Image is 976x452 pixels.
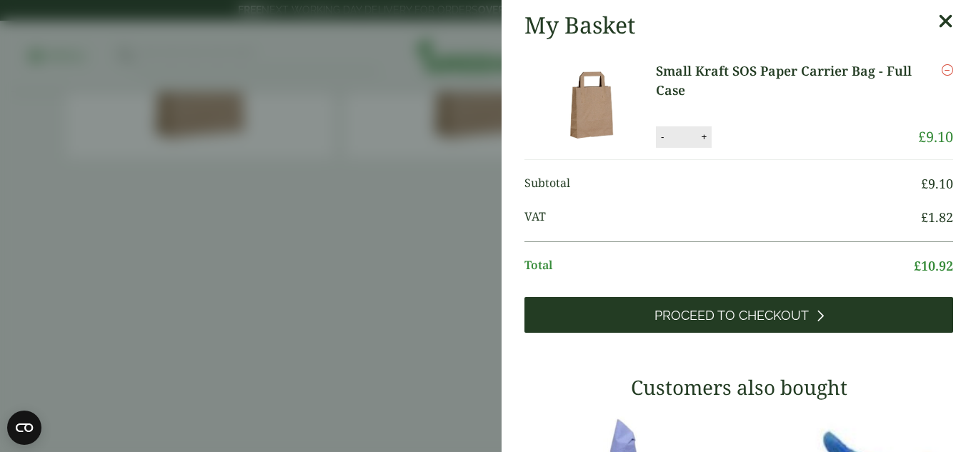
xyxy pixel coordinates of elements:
[914,257,953,274] bdi: 10.92
[697,131,711,143] button: +
[524,174,921,194] span: Subtotal
[656,61,918,100] a: Small Kraft SOS Paper Carrier Bag - Full Case
[914,257,921,274] span: £
[524,208,921,227] span: VAT
[524,256,914,276] span: Total
[921,175,928,192] span: £
[654,308,809,323] span: Proceed to Checkout
[918,127,953,146] bdi: 9.10
[524,297,953,333] a: Proceed to Checkout
[524,11,635,39] h2: My Basket
[921,175,953,192] bdi: 9.10
[921,209,928,226] span: £
[657,131,668,143] button: -
[921,209,953,226] bdi: 1.82
[524,376,953,400] h3: Customers also bought
[918,127,926,146] span: £
[942,61,953,79] a: Remove this item
[7,411,41,445] button: Open CMP widget
[527,61,656,147] img: Small Kraft SOS Paper Carrier Bag-Full Case-0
